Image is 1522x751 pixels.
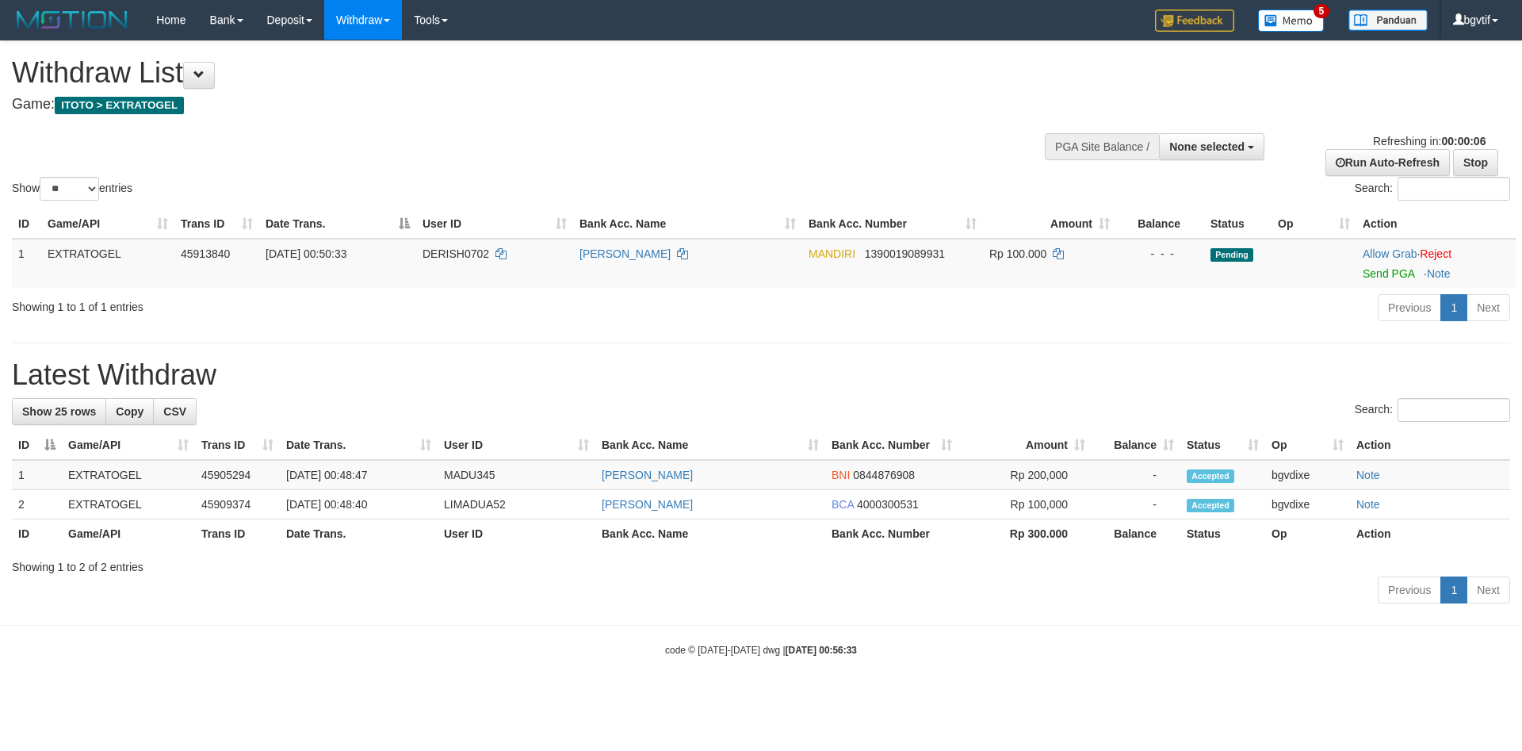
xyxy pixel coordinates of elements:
span: Copy 4000300531 to clipboard [857,498,919,511]
th: Trans ID: activate to sort column ascending [174,209,259,239]
span: Rp 100.000 [989,247,1046,260]
td: - [1092,460,1180,490]
th: Op: activate to sort column ascending [1272,209,1356,239]
strong: 00:00:06 [1441,135,1486,148]
th: Op: activate to sort column ascending [1265,431,1350,460]
span: MANDIRI [809,247,855,260]
span: · [1363,247,1420,260]
a: Reject [1420,247,1451,260]
input: Search: [1398,177,1510,201]
th: Rp 300.000 [958,519,1092,549]
button: None selected [1159,133,1264,160]
span: ITOTO > EXTRATOGEL [55,97,184,114]
td: · [1356,239,1516,288]
input: Search: [1398,398,1510,422]
label: Search: [1355,398,1510,422]
th: Bank Acc. Name: activate to sort column ascending [595,431,825,460]
a: [PERSON_NAME] [602,498,693,511]
th: Status: activate to sort column ascending [1180,431,1265,460]
span: Accepted [1187,469,1234,483]
span: Copy 0844876908 to clipboard [853,469,915,481]
small: code © [DATE]-[DATE] dwg | [665,645,857,656]
th: Bank Acc. Name: activate to sort column ascending [573,209,802,239]
th: Status [1204,209,1272,239]
th: Trans ID: activate to sort column ascending [195,431,280,460]
td: EXTRATOGEL [62,460,195,490]
th: Bank Acc. Number [825,519,958,549]
th: Date Trans.: activate to sort column descending [259,209,416,239]
td: Rp 200,000 [958,460,1092,490]
span: 5 [1314,4,1330,18]
th: Op [1265,519,1350,549]
th: Trans ID [195,519,280,549]
th: Bank Acc. Name [595,519,825,549]
th: Bank Acc. Number: activate to sort column ascending [825,431,958,460]
a: [PERSON_NAME] [602,469,693,481]
td: EXTRATOGEL [41,239,174,288]
th: Game/API: activate to sort column ascending [62,431,195,460]
th: Amount: activate to sort column ascending [983,209,1116,239]
td: EXTRATOGEL [62,490,195,519]
th: Status [1180,519,1265,549]
span: [DATE] 00:50:33 [266,247,346,260]
th: Balance: activate to sort column ascending [1092,431,1180,460]
td: 1 [12,239,41,288]
span: BCA [832,498,854,511]
th: Action [1350,431,1510,460]
th: Date Trans. [280,519,438,549]
a: Stop [1453,149,1498,176]
label: Search: [1355,177,1510,201]
th: Balance [1116,209,1204,239]
th: ID [12,519,62,549]
td: 45909374 [195,490,280,519]
a: [PERSON_NAME] [579,247,671,260]
label: Show entries [12,177,132,201]
a: Next [1467,294,1510,321]
img: Feedback.jpg [1155,10,1234,32]
span: Pending [1210,248,1253,262]
td: 2 [12,490,62,519]
th: Action [1356,209,1516,239]
span: None selected [1169,140,1245,153]
a: CSV [153,398,197,425]
a: Previous [1378,294,1441,321]
td: 45905294 [195,460,280,490]
th: ID [12,209,41,239]
img: panduan.png [1348,10,1428,31]
div: - - - [1122,246,1198,262]
a: Next [1467,577,1510,603]
a: Run Auto-Refresh [1325,149,1450,176]
span: Copy 1390019089931 to clipboard [865,247,945,260]
span: Refreshing in: [1373,135,1486,148]
a: Note [1356,498,1380,511]
div: Showing 1 to 1 of 1 entries [12,293,622,315]
th: User ID [438,519,595,549]
h1: Withdraw List [12,57,999,89]
a: 1 [1440,577,1467,603]
div: Showing 1 to 2 of 2 entries [12,553,1510,575]
td: bgvdixe [1265,460,1350,490]
span: BNI [832,469,850,481]
td: [DATE] 00:48:47 [280,460,438,490]
td: bgvdixe [1265,490,1350,519]
span: Copy [116,405,143,418]
th: Game/API [62,519,195,549]
h4: Game: [12,97,999,113]
th: Bank Acc. Number: activate to sort column ascending [802,209,983,239]
th: Amount: activate to sort column ascending [958,431,1092,460]
a: Allow Grab [1363,247,1417,260]
strong: [DATE] 00:56:33 [786,645,857,656]
span: 45913840 [181,247,230,260]
a: Note [1356,469,1380,481]
td: - [1092,490,1180,519]
th: Balance [1092,519,1180,549]
th: User ID: activate to sort column ascending [438,431,595,460]
a: Previous [1378,577,1441,603]
img: Button%20Memo.svg [1258,10,1325,32]
th: Action [1350,519,1510,549]
a: Show 25 rows [12,398,106,425]
td: LIMADUA52 [438,490,595,519]
span: Accepted [1187,499,1234,512]
span: DERISH0702 [423,247,489,260]
a: 1 [1440,294,1467,321]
